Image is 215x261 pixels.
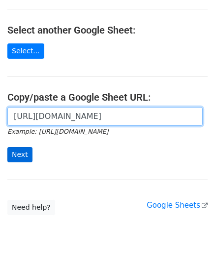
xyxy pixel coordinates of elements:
a: Need help? [7,200,55,215]
input: Next [7,147,32,162]
a: Select... [7,43,44,59]
iframe: Chat Widget [166,214,215,261]
h4: Copy/paste a Google Sheet URL: [7,91,208,103]
input: Paste your Google Sheet URL here [7,107,203,126]
h4: Select another Google Sheet: [7,24,208,36]
small: Example: [URL][DOMAIN_NAME] [7,128,108,135]
a: Google Sheets [147,201,208,210]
